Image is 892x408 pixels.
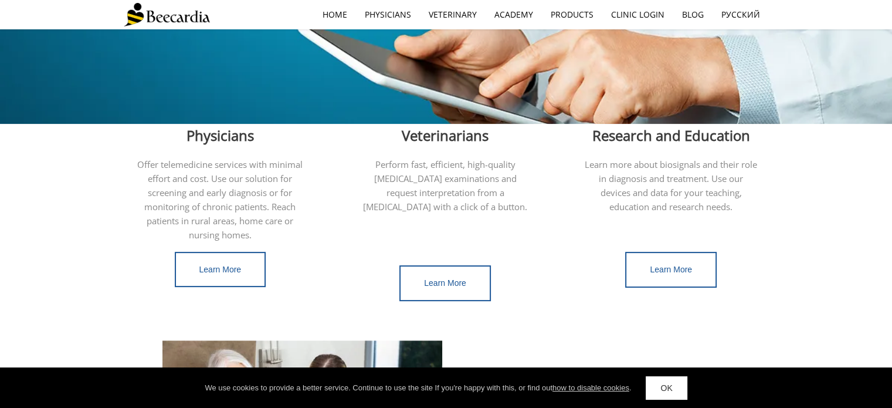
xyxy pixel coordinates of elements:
[486,1,542,28] a: Academy
[592,126,750,145] span: Research and Education
[552,383,629,392] a: how to disable cookies
[175,252,266,288] a: Learn More
[713,1,769,28] a: Русский
[137,159,303,241] span: Offer telemedicine services with minimal effort and cost. Use our solution for screening and earl...
[124,3,210,26] img: Beecardia
[356,1,420,28] a: Physicians
[186,126,254,145] span: Physicians
[625,252,717,288] a: Learn More
[506,363,684,385] span: The Beecardia Platform
[199,265,242,274] span: Learn More
[314,1,356,28] a: home
[420,1,486,28] a: Veterinary
[399,265,491,301] a: Learn More
[424,278,466,288] span: Learn More
[646,376,687,400] a: OK
[585,159,757,213] span: Learn more about biosignals and their role in diagnosis and treatment. Use our devices and data f...
[363,159,527,213] span: Perform fast, efficient, high-quality [MEDICAL_DATA] examinations and request interpretation from...
[650,265,692,274] span: Learn More
[542,1,602,28] a: Products
[673,1,713,28] a: Blog
[402,126,489,145] span: Veterinarians
[205,382,631,394] div: We use cookies to provide a better service. Continue to use the site If you're happy with this, o...
[602,1,673,28] a: Clinic Login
